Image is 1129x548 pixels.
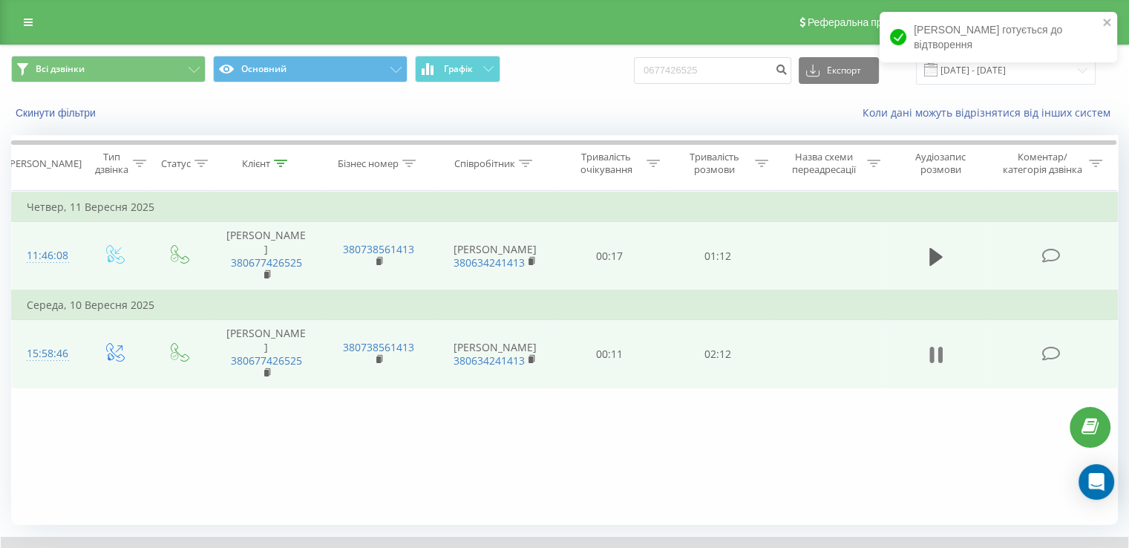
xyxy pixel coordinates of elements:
button: Скинути фільтри [11,106,103,120]
div: Співробітник [454,157,515,170]
a: 380738561413 [343,242,414,256]
a: 380634241413 [454,353,525,368]
div: Тип дзвінка [94,151,128,176]
div: Назва схеми переадресації [785,151,863,176]
a: 380634241413 [454,255,525,270]
td: 02:12 [664,320,771,388]
div: Тривалість розмови [677,151,751,176]
td: [PERSON_NAME] [210,222,322,290]
button: close [1102,16,1113,30]
button: Основний [213,56,408,82]
span: Реферальна програма [808,16,917,28]
button: Експорт [799,57,879,84]
div: Коментар/категорія дзвінка [998,151,1085,176]
div: Тривалість очікування [569,151,644,176]
button: Всі дзвінки [11,56,206,82]
td: [PERSON_NAME] [210,320,322,388]
td: [PERSON_NAME] [435,320,556,388]
td: [PERSON_NAME] [435,222,556,290]
div: Статус [161,157,191,170]
div: Бізнес номер [338,157,399,170]
a: Коли дані можуть відрізнятися вiд інших систем [863,105,1118,120]
div: [PERSON_NAME] готується до відтворення [880,12,1117,62]
div: Open Intercom Messenger [1079,464,1114,500]
button: Графік [415,56,500,82]
td: 00:17 [556,222,664,290]
div: [PERSON_NAME] [7,157,82,170]
td: 00:11 [556,320,664,388]
span: Графік [444,64,473,74]
div: 11:46:08 [27,241,66,270]
a: 380677426525 [231,353,302,368]
input: Пошук за номером [634,57,791,84]
a: 380738561413 [343,340,414,354]
div: 15:58:46 [27,339,66,368]
div: Клієнт [242,157,270,170]
td: 01:12 [664,222,771,290]
a: 380677426525 [231,255,302,270]
span: Всі дзвінки [36,63,85,75]
td: Середа, 10 Вересня 2025 [12,290,1118,320]
td: Четвер, 11 Вересня 2025 [12,192,1118,222]
div: Аудіозапис розмови [897,151,984,176]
